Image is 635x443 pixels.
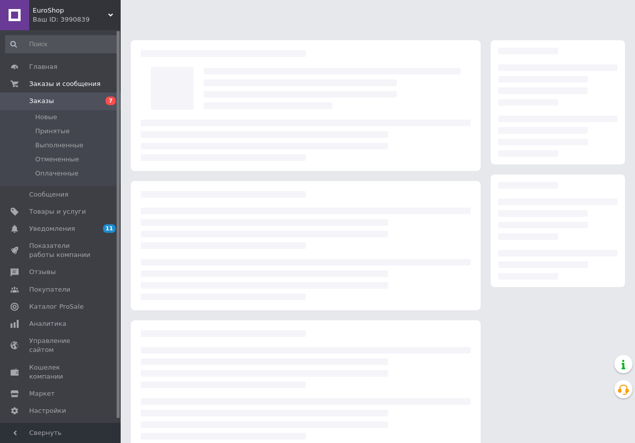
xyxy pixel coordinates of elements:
span: 7 [106,97,116,105]
span: Заказы [29,97,54,106]
span: Уведомления [29,224,75,233]
span: Каталог ProSale [29,302,83,311]
span: Новые [35,113,57,122]
span: Управление сайтом [29,336,93,355]
span: Выполненные [35,141,83,150]
span: Настройки [29,406,66,415]
div: Ваш ID: 3990839 [33,15,121,24]
span: EuroShop [33,6,108,15]
span: Сообщения [29,190,68,199]
span: Товары и услуги [29,207,86,216]
span: Оплаченные [35,169,78,178]
span: Маркет [29,389,55,398]
span: Главная [29,62,57,71]
input: Поиск [5,35,119,53]
span: Отмененные [35,155,79,164]
span: Отзывы [29,268,56,277]
span: Аналитика [29,319,66,328]
span: 11 [103,224,116,233]
span: Принятые [35,127,70,136]
span: Показатели работы компании [29,241,93,259]
span: Кошелек компании [29,363,93,381]
span: Покупатели [29,285,70,294]
span: Заказы и сообщения [29,79,101,88]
